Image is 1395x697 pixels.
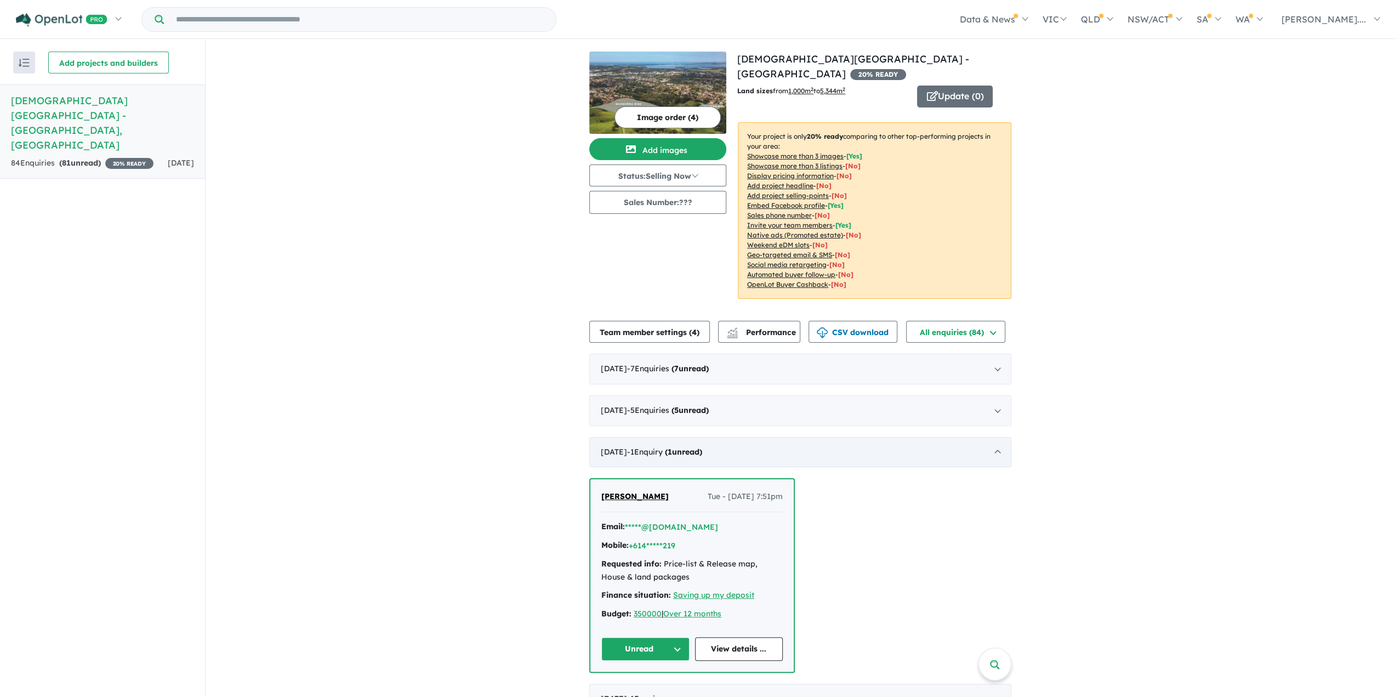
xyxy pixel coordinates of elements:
[589,52,726,134] img: Mungurra Rise Estate - Cordeaux Heights
[168,158,194,168] span: [DATE]
[589,437,1011,468] div: [DATE]
[1282,14,1366,25] span: [PERSON_NAME]....
[11,157,153,170] div: 84 Enquir ies
[820,87,845,95] u: 5,344 m
[627,405,709,415] span: - 5 Enquir ies
[850,69,906,80] span: 20 % READY
[727,331,738,338] img: bar-chart.svg
[747,270,835,279] u: Automated buyer follow-up
[671,364,709,373] strong: ( unread)
[788,87,813,95] u: 1,000 m
[811,86,813,92] sup: 2
[674,405,679,415] span: 5
[695,637,783,661] a: View details ...
[589,354,1011,384] div: [DATE]
[813,87,845,95] span: to
[747,191,829,200] u: Add project selling-points
[747,182,813,190] u: Add project headline
[815,211,830,219] span: [ No ]
[838,270,853,279] span: [No]
[708,490,783,503] span: Tue - [DATE] 7:51pm
[601,608,783,621] div: |
[589,395,1011,426] div: [DATE]
[601,559,662,569] strong: Requested info:
[906,321,1005,343] button: All enquiries (84)
[846,231,861,239] span: [No]
[673,590,754,600] a: Saving up my deposit
[747,211,812,219] u: Sales phone number
[105,158,153,169] span: 20 % READY
[747,231,843,239] u: Native ads (Promoted estate)
[738,122,1011,299] p: Your project is only comparing to other top-performing projects in your area: - - - - - - - - - -...
[601,609,631,619] strong: Budget:
[747,221,833,229] u: Invite your team members
[601,522,625,531] strong: Email:
[11,93,194,152] h5: [DEMOGRAPHIC_DATA][GEOGRAPHIC_DATA] - [GEOGRAPHIC_DATA] , [GEOGRAPHIC_DATA]
[727,327,737,333] img: line-chart.svg
[835,221,851,229] span: [ Yes ]
[831,280,846,288] span: [No]
[817,327,828,338] img: download icon
[589,138,726,160] button: Add images
[846,152,862,160] span: [ Yes ]
[842,86,845,92] sup: 2
[832,191,847,200] span: [ No ]
[614,106,721,128] button: Image order (4)
[747,201,825,209] u: Embed Facebook profile
[48,52,169,73] button: Add projects and builders
[166,8,554,31] input: Try estate name, suburb, builder or developer
[747,260,827,269] u: Social media retargeting
[59,158,101,168] strong: ( unread)
[627,364,709,373] span: - 7 Enquir ies
[627,447,702,457] span: - 1 Enquir y
[808,321,897,343] button: CSV download
[62,158,71,168] span: 81
[671,405,709,415] strong: ( unread)
[807,132,843,140] b: 20 % ready
[747,152,844,160] u: Showcase more than 3 images
[674,364,679,373] span: 7
[601,491,669,501] span: [PERSON_NAME]
[668,447,672,457] span: 1
[828,201,844,209] span: [ Yes ]
[601,540,629,550] strong: Mobile:
[601,558,783,584] div: Price-list & Release map, House & land packages
[589,321,710,343] button: Team member settings (4)
[601,590,671,600] strong: Finance situation:
[737,86,909,97] p: from
[845,162,861,170] span: [ No ]
[16,13,107,27] img: Openlot PRO Logo White
[692,327,697,337] span: 4
[836,172,852,180] span: [ No ]
[812,241,828,249] span: [No]
[589,191,726,214] button: Sales Number:???
[601,637,690,661] button: Unread
[665,447,702,457] strong: ( unread)
[829,260,845,269] span: [No]
[737,53,969,80] a: [DEMOGRAPHIC_DATA][GEOGRAPHIC_DATA] - [GEOGRAPHIC_DATA]
[835,251,850,259] span: [No]
[747,241,810,249] u: Weekend eDM slots
[747,280,828,288] u: OpenLot Buyer Cashback
[589,165,726,186] button: Status:Selling Now
[728,327,796,337] span: Performance
[601,490,669,503] a: [PERSON_NAME]
[747,172,834,180] u: Display pricing information
[737,87,773,95] b: Land sizes
[747,162,842,170] u: Showcase more than 3 listings
[634,609,662,619] a: 350000
[747,251,832,259] u: Geo-targeted email & SMS
[19,59,30,67] img: sort.svg
[663,609,721,619] a: Over 12 months
[718,321,800,343] button: Performance
[917,86,993,107] button: Update (0)
[816,182,832,190] span: [ No ]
